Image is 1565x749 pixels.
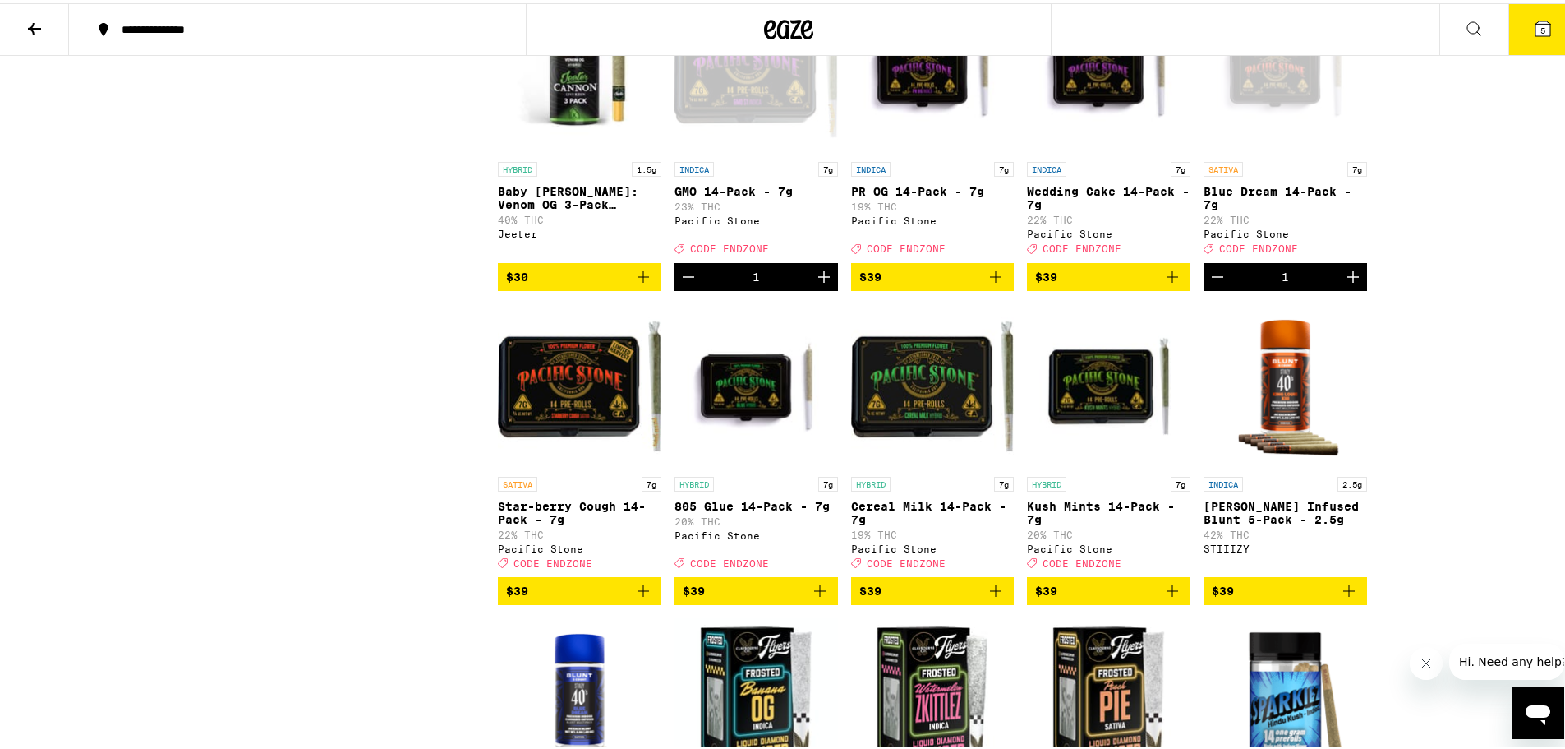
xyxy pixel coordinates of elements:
button: Decrement [1204,260,1231,288]
p: [PERSON_NAME] Infused Blunt 5-Pack - 2.5g [1204,497,1367,523]
p: GMO 14-Pack - 7g [674,182,838,195]
span: $39 [859,581,881,594]
p: 805 Glue 14-Pack - 7g [674,497,838,510]
span: CODE ENDZONE [867,555,946,566]
div: Pacific Stone [674,527,838,538]
p: 7g [994,474,1014,488]
p: 22% THC [1027,211,1190,222]
iframe: Message from company [1449,640,1564,677]
div: Pacific Stone [674,212,838,223]
p: PR OG 14-Pack - 7g [851,182,1015,195]
button: Add to bag [851,574,1015,602]
p: 7g [818,159,838,173]
button: Increment [1339,260,1367,288]
img: STIIIZY - King Louis XIII Infused Blunt 5-Pack - 2.5g [1204,301,1367,465]
div: 1 [1282,267,1289,280]
p: Wedding Cake 14-Pack - 7g [1027,182,1190,208]
button: Decrement [674,260,702,288]
div: Pacific Stone [498,540,661,551]
div: Pacific Stone [851,212,1015,223]
p: Cereal Milk 14-Pack - 7g [851,497,1015,523]
p: HYBRID [851,474,891,488]
div: Pacific Stone [851,540,1015,551]
img: Pacific Stone - 805 Glue 14-Pack - 7g [674,301,838,465]
iframe: Button to launch messaging window [1512,683,1564,736]
p: 22% THC [1204,211,1367,222]
img: Pacific Stone - Kush Mints 14-Pack - 7g [1027,301,1190,465]
span: CODE ENDZONE [690,555,769,566]
span: $39 [683,581,705,594]
p: 7g [818,474,838,488]
span: 5 [1540,22,1545,32]
div: STIIIZY [1204,540,1367,551]
a: Open page for 805 Glue 14-Pack - 7g from Pacific Stone [674,301,838,574]
p: SATIVA [498,474,537,488]
p: 23% THC [674,198,838,209]
p: 20% THC [674,513,838,524]
p: Blue Dream 14-Pack - 7g [1204,182,1367,208]
a: Open page for King Louis XIII Infused Blunt 5-Pack - 2.5g from STIIIZY [1204,301,1367,574]
p: 7g [642,474,661,488]
p: Kush Mints 14-Pack - 7g [1027,497,1190,523]
button: Add to bag [851,260,1015,288]
a: Open page for Star-berry Cough 14-Pack - 7g from Pacific Stone [498,301,661,574]
p: HYBRID [498,159,537,173]
button: Add to bag [498,574,661,602]
span: CODE ENDZONE [1219,241,1298,252]
span: CODE ENDZONE [1043,241,1121,252]
button: Add to bag [1027,260,1190,288]
div: Pacific Stone [1027,540,1190,551]
button: Add to bag [498,260,661,288]
span: $39 [859,267,881,280]
div: Pacific Stone [1204,225,1367,236]
p: 19% THC [851,526,1015,537]
span: $39 [1035,267,1057,280]
span: $39 [506,581,528,594]
p: 2.5g [1337,474,1367,488]
a: Open page for Cereal Milk 14-Pack - 7g from Pacific Stone [851,301,1015,574]
p: HYBRID [674,474,714,488]
div: 1 [753,267,760,280]
p: 20% THC [1027,526,1190,537]
p: INDICA [851,159,891,173]
button: Add to bag [674,574,838,602]
p: 1.5g [632,159,661,173]
span: Hi. Need any help? [10,12,118,25]
p: INDICA [1204,474,1243,488]
span: $39 [1035,581,1057,594]
p: 7g [1347,159,1367,173]
p: 19% THC [851,198,1015,209]
iframe: Close message [1410,644,1443,677]
p: SATIVA [1204,159,1243,173]
p: 7g [1171,159,1190,173]
span: CODE ENDZONE [513,555,592,566]
a: Open page for Kush Mints 14-Pack - 7g from Pacific Stone [1027,301,1190,574]
button: Increment [810,260,838,288]
p: INDICA [674,159,714,173]
button: Add to bag [1204,574,1367,602]
p: INDICA [1027,159,1066,173]
p: 40% THC [498,211,661,222]
img: Pacific Stone - Star-berry Cough 14-Pack - 7g [498,301,661,465]
img: Pacific Stone - Cereal Milk 14-Pack - 7g [851,301,1015,465]
p: 7g [994,159,1014,173]
p: 22% THC [498,526,661,537]
div: Pacific Stone [1027,225,1190,236]
span: $30 [506,267,528,280]
p: Star-berry Cough 14-Pack - 7g [498,497,661,523]
p: HYBRID [1027,474,1066,488]
span: CODE ENDZONE [690,241,769,252]
span: CODE ENDZONE [867,241,946,252]
span: CODE ENDZONE [1043,555,1121,566]
span: $39 [1212,581,1234,594]
p: Baby [PERSON_NAME]: Venom OG 3-Pack Infused - 1.5g [498,182,661,208]
p: 7g [1171,474,1190,488]
div: Jeeter [498,225,661,236]
p: 42% THC [1204,526,1367,537]
button: Add to bag [1027,574,1190,602]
